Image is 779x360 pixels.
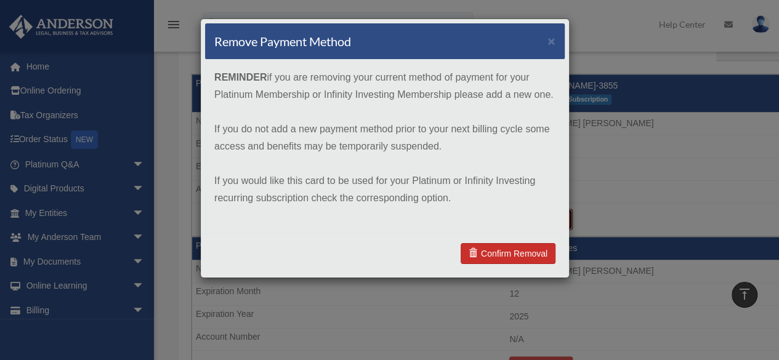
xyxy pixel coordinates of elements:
p: If you do not add a new payment method prior to your next billing cycle some access and benefits ... [214,121,555,155]
a: Confirm Removal [461,243,555,264]
div: if you are removing your current method of payment for your Platinum Membership or Infinity Inves... [205,60,565,233]
p: If you would like this card to be used for your Platinum or Infinity Investing recurring subscrip... [214,172,555,207]
button: × [547,34,555,47]
h4: Remove Payment Method [214,33,351,50]
strong: REMINDER [214,72,267,82]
